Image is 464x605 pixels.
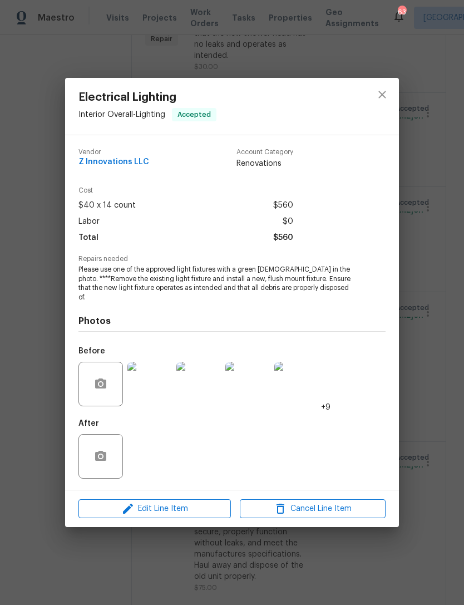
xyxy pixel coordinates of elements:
[273,198,293,214] span: $560
[236,158,293,169] span: Renovations
[78,214,100,230] span: Labor
[78,158,149,166] span: Z Innovations LLC
[78,499,231,519] button: Edit Line Item
[78,347,105,355] h5: Before
[78,420,99,427] h5: After
[78,198,136,214] span: $40 x 14 count
[78,187,293,194] span: Cost
[78,230,98,246] span: Total
[78,255,386,263] span: Repairs needed
[236,149,293,156] span: Account Category
[321,402,330,413] span: +9
[173,109,215,120] span: Accepted
[283,214,293,230] span: $0
[369,81,396,108] button: close
[78,110,165,118] span: Interior Overall - Lighting
[78,316,386,327] h4: Photos
[78,91,216,104] span: Electrical Lighting
[82,502,228,516] span: Edit Line Item
[78,265,355,302] span: Please use one of the approved light fixtures with a green [DEMOGRAPHIC_DATA] in the photo. ****R...
[398,7,406,18] div: 63
[78,149,149,156] span: Vendor
[273,230,293,246] span: $560
[240,499,386,519] button: Cancel Line Item
[243,502,382,516] span: Cancel Line Item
